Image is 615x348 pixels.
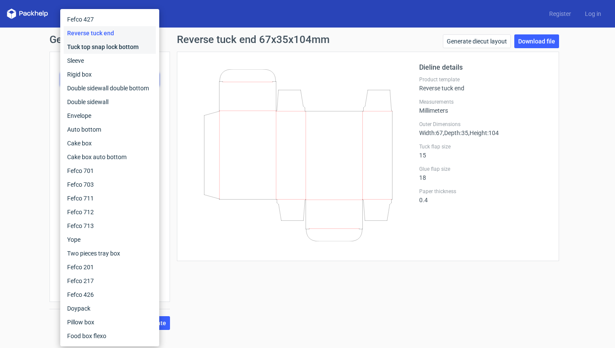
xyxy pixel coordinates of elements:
[419,62,548,73] h2: Dieline details
[64,178,156,191] div: Fefco 703
[419,76,548,92] div: Reverse tuck end
[64,205,156,219] div: Fefco 712
[64,54,156,68] div: Sleeve
[177,34,330,45] h1: Reverse tuck end 67x35x104mm
[64,68,156,81] div: Rigid box
[443,34,511,48] a: Generate diecut layout
[64,136,156,150] div: Cake box
[64,123,156,136] div: Auto bottom
[419,143,548,150] label: Tuck flap size
[419,166,548,181] div: 18
[419,166,548,172] label: Glue flap size
[64,109,156,123] div: Envelope
[64,40,156,54] div: Tuck top snap lock bottom
[419,76,548,83] label: Product template
[419,99,548,105] label: Measurements
[64,288,156,302] div: Fefco 426
[468,129,499,136] span: , Height : 104
[542,9,578,18] a: Register
[419,188,548,203] div: 0.4
[64,329,156,343] div: Food box flexo
[64,191,156,205] div: Fefco 711
[64,95,156,109] div: Double sidewall
[514,34,559,48] a: Download file
[419,143,548,159] div: 15
[419,121,548,128] label: Outer Dimensions
[419,99,548,114] div: Millimeters
[64,219,156,233] div: Fefco 713
[64,26,156,40] div: Reverse tuck end
[64,233,156,246] div: Yope
[578,9,608,18] a: Log in
[419,129,443,136] span: Width : 67
[64,164,156,178] div: Fefco 701
[64,81,156,95] div: Double sidewall double bottom
[64,260,156,274] div: Fefco 201
[64,302,156,315] div: Doypack
[443,129,468,136] span: , Depth : 35
[64,246,156,260] div: Two pieces tray box
[64,274,156,288] div: Fefco 217
[49,34,566,45] h1: Generate new dieline
[64,12,156,26] div: Fefco 427
[419,188,548,195] label: Paper thickness
[64,315,156,329] div: Pillow box
[64,150,156,164] div: Cake box auto bottom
